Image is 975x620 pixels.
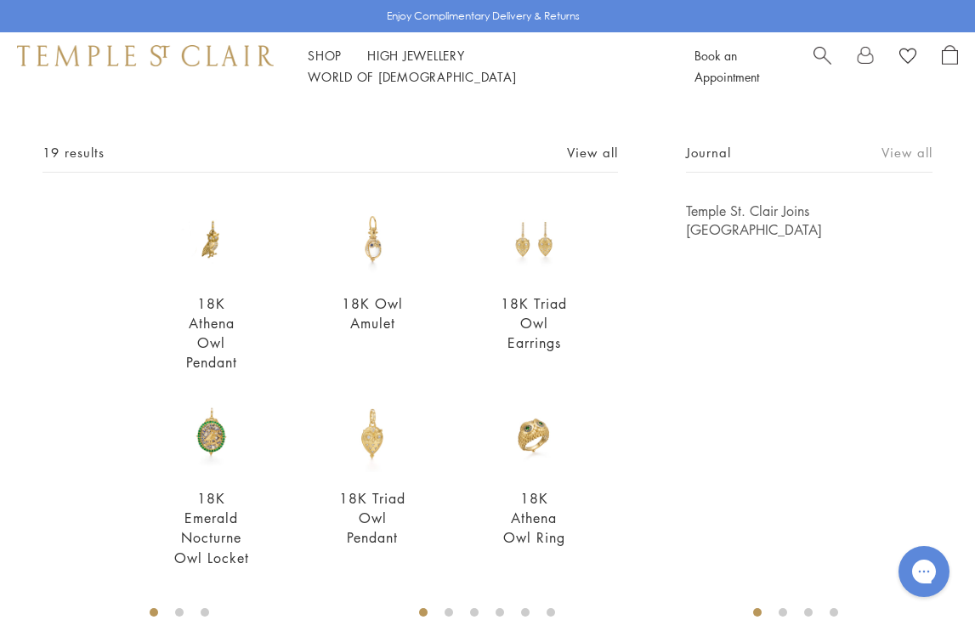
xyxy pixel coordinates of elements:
p: Enjoy Complimentary Delivery & Returns [387,8,580,25]
a: View Wishlist [899,45,916,71]
a: 18K Owl Amulet [342,294,403,333]
img: 18K Emerald Nocturne Owl Locket [173,396,250,473]
img: 18K Athena Owl Pendant [173,202,250,278]
img: P51611-E11PVOWL [335,202,411,278]
a: Search [813,45,831,88]
a: 18K Triad Owl Pendant [339,489,405,547]
img: R36865-OWLTGBS [496,396,572,473]
a: World of [DEMOGRAPHIC_DATA]World of [DEMOGRAPHIC_DATA] [308,68,516,85]
a: 18K Triad Owl Earrings [501,294,567,352]
iframe: Gorgias live chat messenger [890,540,958,603]
a: ShopShop [308,47,342,64]
a: 18K Athena Owl Ring [503,489,565,547]
a: Open Shopping Bag [942,45,958,88]
a: View all [567,143,618,162]
a: 18K Athena Owl Pendant [186,294,237,372]
a: 18K Emerald Nocturne Owl Locket [174,489,249,566]
img: Temple St. Clair [17,45,274,65]
span: 19 results [43,142,105,163]
nav: Main navigation [308,45,656,88]
a: Temple St. Clair Joins [GEOGRAPHIC_DATA] [686,202,932,239]
img: P31887-OWLTRIAD [335,396,411,473]
img: 18K Triad Owl Earrings [496,202,572,278]
a: View all [881,143,932,162]
a: High JewelleryHigh Jewellery [367,47,465,64]
span: Journal [686,142,731,163]
a: Book an Appointment [694,47,759,85]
